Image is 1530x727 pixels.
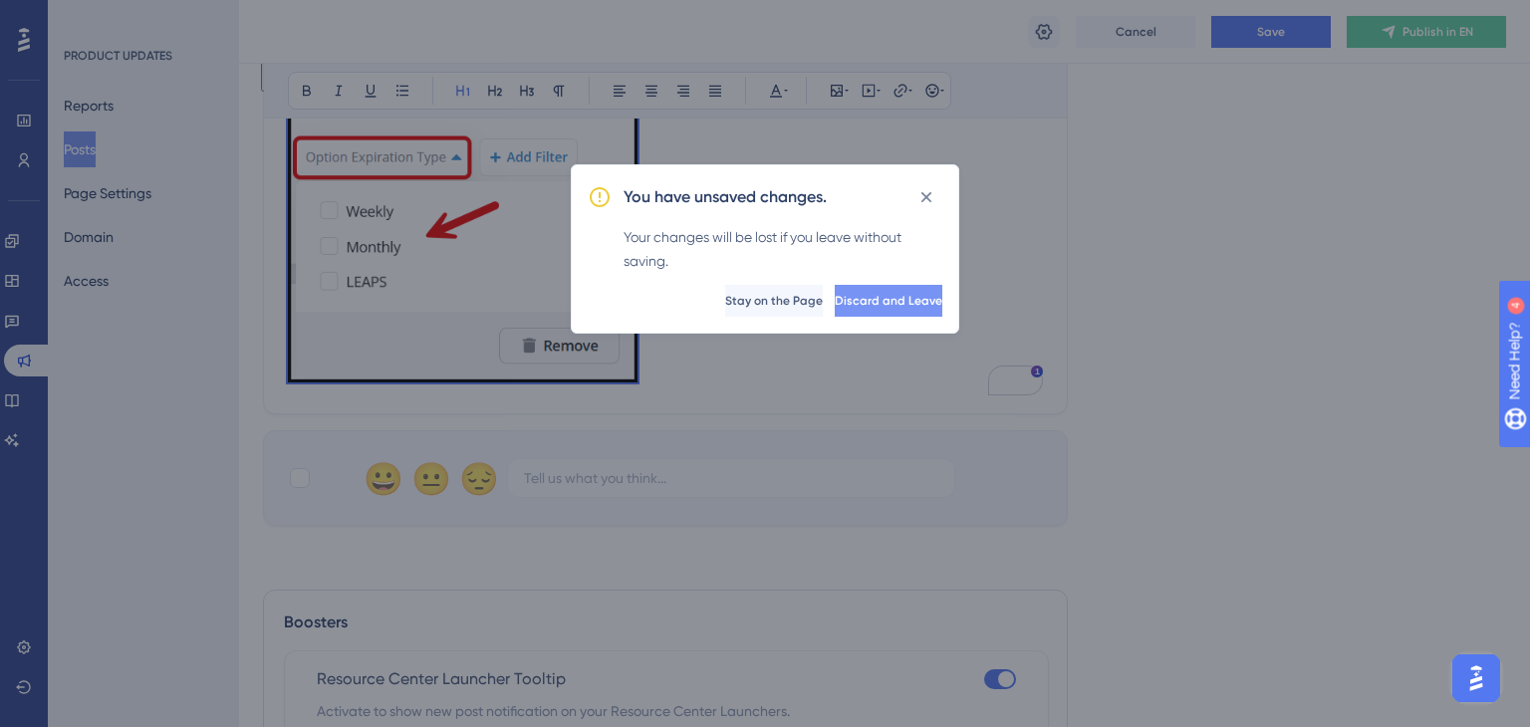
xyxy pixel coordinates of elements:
[835,293,942,309] span: Discard and Leave
[138,10,144,26] div: 4
[47,5,125,29] span: Need Help?
[725,293,823,309] span: Stay on the Page
[624,225,942,273] div: Your changes will be lost if you leave without saving.
[624,185,827,209] h2: You have unsaved changes.
[1446,648,1506,708] iframe: UserGuiding AI Assistant Launcher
